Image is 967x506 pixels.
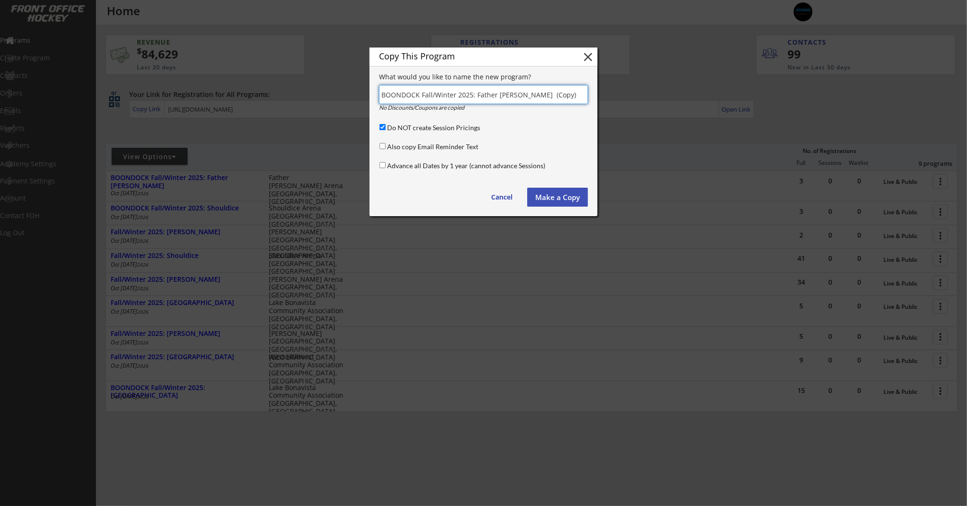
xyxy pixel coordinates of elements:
[482,188,522,207] button: Cancel
[527,188,588,207] button: Make a Copy
[581,50,595,64] button: close
[379,105,519,111] div: No Discounts/Coupons are copied
[379,52,566,60] div: Copy This Program
[387,143,478,151] label: Also copy Email Reminder Text
[387,124,480,132] label: Do NOT create Session Pricings
[379,74,588,80] div: What would you like to name the new program?
[387,162,545,170] label: Advance all Dates by 1 year (cannot advance Sessions)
